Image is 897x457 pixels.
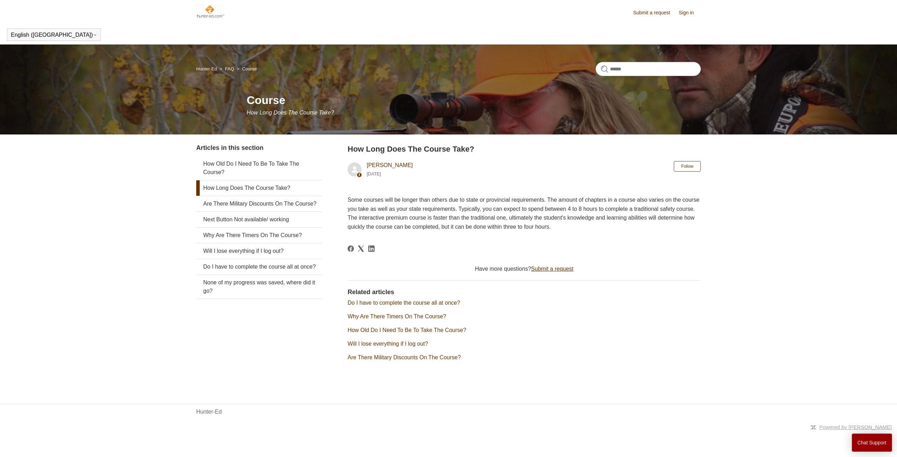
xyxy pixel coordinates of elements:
[196,4,225,18] img: Hunter-Ed Help Center home page
[367,171,381,176] time: 05/15/2024, 10:20
[247,92,701,109] h1: Course
[218,66,235,71] li: FAQ
[196,144,263,151] span: Articles in this section
[242,66,257,71] a: Course
[679,9,701,16] a: Sign in
[247,110,334,116] span: How Long Does The Course Take?
[196,66,217,71] a: Hunter-Ed
[196,180,322,196] a: How Long Does The Course Take?
[348,195,701,231] p: Some courses will be longer than others due to state or provincial requirements. The amount of ch...
[531,266,574,272] a: Submit a request
[196,196,322,212] a: Are There Military Discounts On The Course?
[348,354,461,360] a: Are There Military Discounts On The Course?
[348,327,466,333] a: How Old Do I Need To Be To Take The Course?
[225,66,234,71] a: FAQ
[196,408,222,416] a: Hunter-Ed
[368,245,375,252] svg: Share this page on LinkedIn
[348,288,701,297] h2: Related articles
[852,434,892,452] button: Chat Support
[358,245,364,252] a: X Corp
[196,275,322,299] a: None of my progress was saved, where did it go?
[367,162,413,168] a: [PERSON_NAME]
[348,265,701,273] div: Have more questions?
[368,245,375,252] a: LinkedIn
[596,62,701,76] input: Search
[196,66,218,71] li: Hunter-Ed
[348,245,354,252] svg: Share this page on Facebook
[235,66,257,71] li: Course
[674,161,701,172] button: Follow Article
[348,341,428,347] a: Will I lose everything if I log out?
[11,32,97,38] button: English ([GEOGRAPHIC_DATA])
[348,313,446,319] a: Why Are There Timers On The Course?
[633,9,677,16] a: Submit a request
[358,245,364,252] svg: Share this page on X Corp
[348,143,701,155] h2: How Long Does The Course Take?
[819,424,892,430] a: Powered by [PERSON_NAME]
[196,243,322,259] a: Will I lose everything if I log out?
[196,228,322,243] a: Why Are There Timers On The Course?
[196,259,322,275] a: Do I have to complete the course all at once?
[348,245,354,252] a: Facebook
[196,212,322,227] a: Next Button Not available/ working
[348,300,460,306] a: Do I have to complete the course all at once?
[196,156,322,180] a: How Old Do I Need To Be To Take The Course?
